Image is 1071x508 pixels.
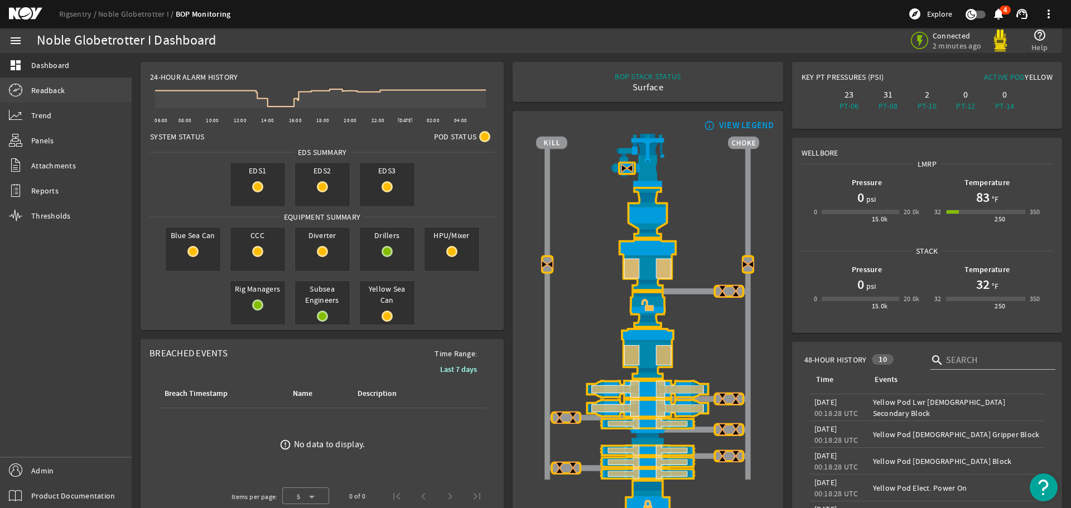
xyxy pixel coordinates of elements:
[964,177,1010,188] b: Temperature
[729,392,742,405] img: ValveCloseBlock.png
[930,354,944,367] i: search
[98,9,176,19] a: Noble Globetrotter I
[31,210,71,221] span: Thresholds
[864,193,876,205] span: psi
[814,293,817,304] div: 0
[349,491,365,502] div: 0 of 0
[427,117,440,124] text: 02:00
[992,7,1005,21] mat-icon: notifications
[316,117,329,124] text: 18:00
[31,185,59,196] span: Reports
[804,354,867,365] span: 48-Hour History
[178,117,191,124] text: 08:00
[424,228,479,243] span: HPU/Mixer
[279,439,291,451] mat-icon: error_outline
[873,482,1040,494] div: Yellow Pod Elect. Power On
[150,71,238,83] span: 24-Hour Alarm History
[908,7,922,21] mat-icon: explore
[949,100,983,112] div: PT-12
[9,34,22,47] mat-icon: menu
[904,293,920,304] div: 20.0k
[454,117,467,124] text: 04:00
[873,374,1035,386] div: Events
[904,206,920,217] div: 20.0k
[536,444,759,456] img: PipeRamOpenBlock.png
[946,354,1046,367] input: Search
[230,228,285,243] span: CCC
[964,264,1010,275] b: Temperature
[372,117,384,124] text: 22:00
[9,59,22,72] mat-icon: dashboard
[984,72,1025,82] span: Active Pod
[31,135,54,146] span: Panels
[165,388,228,400] div: Breach Timestamp
[536,134,759,187] img: RiserAdapter.png
[873,429,1040,440] div: Yellow Pod [DEMOGRAPHIC_DATA] Gripper Block
[280,211,364,222] span: Equipment Summary
[206,117,219,124] text: 10:00
[716,284,729,298] img: ValveCloseBlock.png
[857,188,864,206] h1: 0
[934,206,942,217] div: 32
[1015,7,1029,21] mat-icon: support_agent
[989,30,1011,52] img: Yellowpod.svg
[729,449,742,463] img: ValveCloseBlock.png
[872,301,888,312] div: 15.0k
[566,411,580,424] img: ValveCloseBlock.png
[536,429,759,444] img: BopBodyShearBottom.png
[990,193,999,205] span: °F
[992,8,1004,20] button: 4
[987,100,1022,112] div: PT-14
[864,280,876,292] span: psi
[431,359,486,379] button: Last 7 days
[31,60,69,71] span: Dashboard
[814,408,858,418] legacy-datetime-component: 00:18:28 UTC
[536,456,759,468] img: PipeRamOpenBlock.png
[814,488,858,499] legacy-datetime-component: 00:18:28 UTC
[1025,72,1053,82] span: Yellow
[934,293,942,304] div: 32
[814,206,817,217] div: 0
[814,462,858,472] legacy-datetime-component: 00:18:28 UTC
[295,228,350,243] span: Diverter
[31,490,115,501] span: Product Documentation
[536,380,759,399] img: ShearRamOpenBlock.png
[536,187,759,239] img: FlexJoint_Fault.png
[873,396,1040,419] div: Yellow Pod Lwr [DEMOGRAPHIC_DATA] Secondary Block
[1030,473,1058,501] button: Open Resource Center
[150,131,204,142] span: System Status
[31,465,54,476] span: Admin
[293,388,312,400] div: Name
[933,41,981,51] span: 2 minutes ago
[990,280,999,292] span: °F
[814,435,858,445] legacy-datetime-component: 00:18:28 UTC
[536,418,759,429] img: PipeRamOpenBlock.png
[910,100,944,112] div: PT-10
[541,258,554,272] img: Valve2CloseBlock.png
[716,423,729,436] img: ValveCloseBlock.png
[536,399,759,418] img: ShearRamOpenBlock.png
[719,120,774,131] div: VIEW LEGEND
[155,117,167,124] text: 06:00
[536,291,759,328] img: RiserConnectorUnlockBlock.png
[344,117,356,124] text: 20:00
[871,100,905,112] div: PT-08
[871,89,905,100] div: 31
[620,162,634,175] img: Valve2CloseBlock.png
[356,388,436,400] div: Description
[536,239,759,291] img: UpperAnnularOpenBlock.png
[729,423,742,436] img: ValveCloseBlock.png
[536,328,759,379] img: LowerAnnularOpenBlock.png
[814,451,837,461] legacy-datetime-component: [DATE]
[231,491,278,502] div: Items per page:
[434,131,477,142] span: Pod Status
[398,117,413,124] text: [DATE]
[729,284,742,298] img: ValveCloseBlock.png
[31,110,51,121] span: Trend
[440,364,477,375] b: Last 7 days
[1031,42,1048,53] span: Help
[912,245,942,257] span: Stack
[294,439,365,450] div: No data to display.
[358,388,397,400] div: Description
[553,411,566,424] img: ValveCloseBlock.png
